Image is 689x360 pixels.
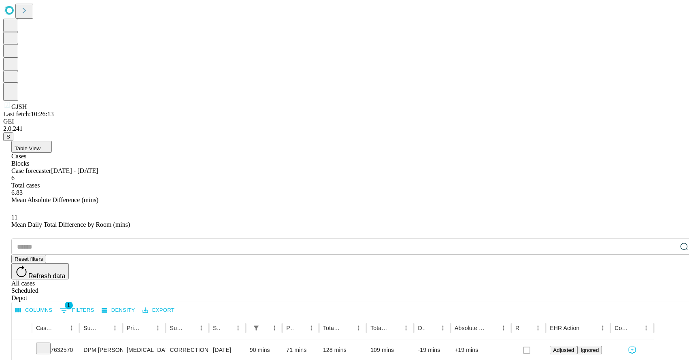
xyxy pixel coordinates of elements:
[140,304,177,317] button: Export
[553,347,574,353] span: Adjusted
[353,322,364,334] button: Menu
[109,322,121,334] button: Menu
[437,322,449,334] button: Menu
[100,304,137,317] button: Density
[263,322,274,334] button: Sort
[11,141,52,153] button: Table View
[532,322,544,334] button: Menu
[580,322,591,334] button: Sort
[550,325,579,331] div: EHR Action
[11,189,23,196] span: 6.83
[65,301,73,309] span: 1
[141,322,152,334] button: Sort
[306,322,317,334] button: Menu
[11,167,51,174] span: Case forecaster
[6,134,10,140] span: S
[152,322,164,334] button: Menu
[269,322,280,334] button: Menu
[640,322,652,334] button: Menu
[550,346,577,354] button: Adjusted
[3,118,686,125] div: GEI
[294,322,306,334] button: Sort
[389,322,400,334] button: Sort
[286,325,293,331] div: Predicted In Room Duration
[3,132,13,141] button: S
[487,322,498,334] button: Sort
[28,273,66,279] span: Refresh data
[11,182,40,189] span: Total cases
[251,322,262,334] div: 1 active filter
[11,255,46,263] button: Reset filters
[515,325,520,331] div: Resolved in EHR
[13,304,55,317] button: Select columns
[498,322,509,334] button: Menu
[615,325,628,331] div: Comments
[3,111,54,117] span: Last fetch: 10:26:13
[251,322,262,334] button: Show filters
[629,322,640,334] button: Sort
[426,322,437,334] button: Sort
[221,322,232,334] button: Sort
[370,325,388,331] div: Total Predicted Duration
[418,325,425,331] div: Difference
[577,346,602,354] button: Ignored
[323,325,341,331] div: Total Scheduled Duration
[55,322,66,334] button: Sort
[521,322,532,334] button: Sort
[15,145,40,151] span: Table View
[3,125,686,132] div: 2.0.241
[342,322,353,334] button: Sort
[11,263,69,279] button: Refresh data
[36,325,54,331] div: Case Epic Id
[11,196,98,203] span: Mean Absolute Difference (mins)
[11,214,17,221] span: 11
[83,325,97,331] div: Surgeon Name
[11,103,27,110] span: GJSH
[400,322,412,334] button: Menu
[16,343,28,358] button: Expand
[11,175,15,181] span: 6
[170,325,183,331] div: Surgery Name
[597,322,608,334] button: Menu
[66,322,77,334] button: Menu
[213,325,220,331] div: Surgery Date
[127,325,140,331] div: Primary Service
[15,256,43,262] span: Reset filters
[58,304,96,317] button: Show filters
[11,221,130,228] span: Mean Daily Total Difference by Room (mins)
[184,322,196,334] button: Sort
[581,347,599,353] span: Ignored
[455,325,486,331] div: Absolute Difference
[196,322,207,334] button: Menu
[232,322,244,334] button: Menu
[51,167,98,174] span: [DATE] - [DATE]
[98,322,109,334] button: Sort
